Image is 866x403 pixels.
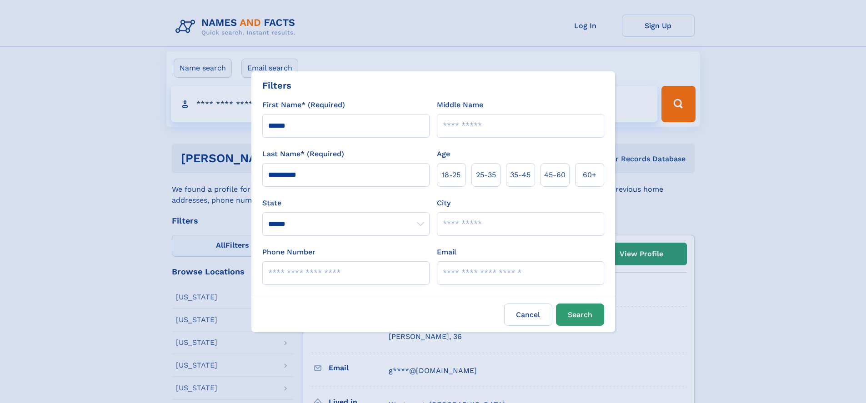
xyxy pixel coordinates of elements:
label: Middle Name [437,100,483,110]
label: Age [437,149,450,159]
span: 18‑25 [442,169,461,180]
label: Email [437,247,456,258]
label: City [437,198,451,209]
label: State [262,198,430,209]
span: 45‑60 [544,169,566,180]
span: 35‑45 [510,169,531,180]
label: Last Name* (Required) [262,149,344,159]
label: Cancel [504,303,552,326]
label: First Name* (Required) [262,100,345,110]
span: 60+ [583,169,596,180]
label: Phone Number [262,247,315,258]
div: Filters [262,79,291,92]
span: 25‑35 [476,169,496,180]
button: Search [556,303,604,326]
